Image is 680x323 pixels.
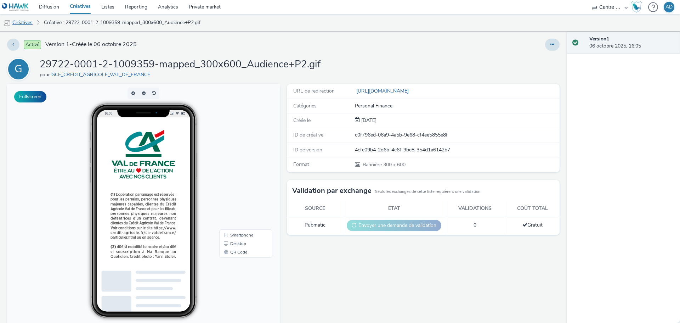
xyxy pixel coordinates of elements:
span: Smartphone [223,149,246,153]
a: GCF_CREDIT_AGRICOLE_VAL_DE_FRANCE [51,71,153,78]
span: ID de créative [293,132,323,138]
h1: 29722-0001-2-1009359-mapped_300x600_Audience+P2.gif [40,58,321,71]
div: G [15,59,22,79]
strong: Version 1 [589,35,609,42]
li: Smartphone [214,147,264,155]
span: URL de redirection [293,88,335,94]
th: Coût total [505,201,560,216]
a: Créative : 29722-0001-2-1009359-mapped_300x600_Audience+P2.gif [40,14,204,31]
button: Fullscreen [14,91,46,102]
img: Hawk Academy [631,1,642,13]
h3: Validation par exchange [292,185,372,196]
div: c0f796ed-06a9-4a5b-9e68-cf4ee5855e8f [355,132,559,139]
span: Bannière [363,161,383,168]
span: 16:05 [97,27,105,31]
span: Catégories [293,102,317,109]
span: 0 [474,222,476,228]
span: Version 1 - Créée le 06 octobre 2025 [45,40,137,49]
span: Activé [24,40,41,49]
th: Source [287,201,343,216]
li: QR Code [214,164,264,172]
div: Création 06 octobre 2025, 16:05 [360,117,376,124]
div: Personal Finance [355,102,559,110]
img: Advertisement preview [99,33,174,182]
span: Créée le [293,117,311,124]
button: Envoyer une demande de validation [347,220,441,231]
th: Validations [445,201,505,216]
span: [DATE] [360,117,376,124]
th: Etat [343,201,445,216]
small: Seuls les exchanges de cette liste requièrent une validation [375,189,480,195]
span: 300 x 600 [362,161,406,168]
a: Hawk Academy [631,1,645,13]
div: AD [665,2,673,12]
li: Desktop [214,155,264,164]
a: [URL][DOMAIN_NAME] [355,88,412,94]
span: Gratuit [522,222,543,228]
img: mobile [4,20,11,27]
div: 4cfe09b4-2d6b-4e6f-9be8-354d1a6142b7 [355,146,559,154]
img: undefined Logo [2,3,29,12]
span: Format [293,161,309,168]
span: pour [40,71,51,78]
span: Desktop [223,157,239,162]
span: ID de version [293,146,322,153]
span: QR Code [223,166,240,170]
td: Pubmatic [287,216,343,235]
div: 06 octobre 2025, 16:05 [589,35,674,50]
a: G [7,66,33,72]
